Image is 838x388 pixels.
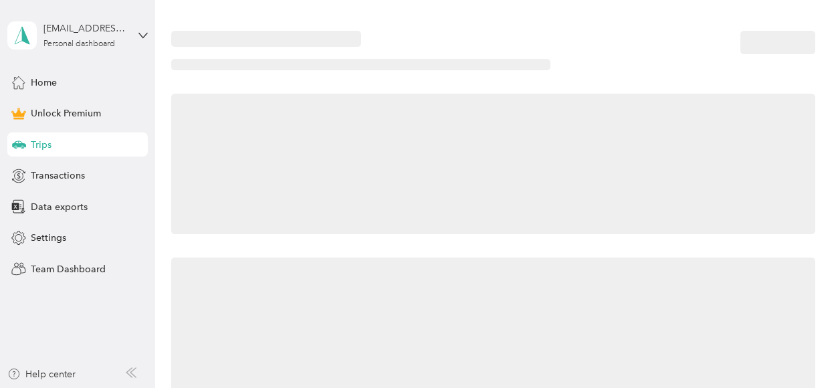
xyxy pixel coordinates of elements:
span: Data exports [31,200,88,214]
span: Home [31,76,57,90]
span: Team Dashboard [31,262,106,276]
span: Trips [31,138,51,152]
button: Help center [7,367,76,381]
span: Unlock Premium [31,106,101,120]
iframe: Everlance-gr Chat Button Frame [763,313,838,388]
div: Personal dashboard [43,40,115,48]
div: [EMAIL_ADDRESS][DOMAIN_NAME] [43,21,127,35]
span: Settings [31,231,66,245]
span: Transactions [31,169,85,183]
